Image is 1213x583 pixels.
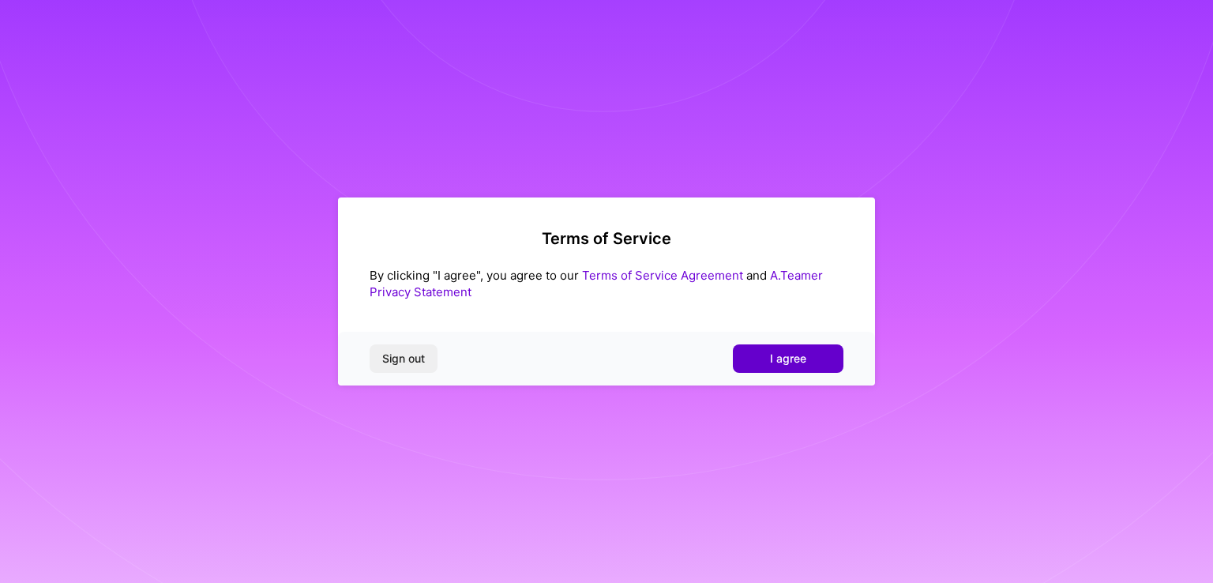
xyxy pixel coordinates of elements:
[370,229,843,248] h2: Terms of Service
[370,267,843,300] div: By clicking "I agree", you agree to our and
[770,351,806,367] span: I agree
[582,268,743,283] a: Terms of Service Agreement
[370,344,438,373] button: Sign out
[733,344,843,373] button: I agree
[382,351,425,367] span: Sign out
